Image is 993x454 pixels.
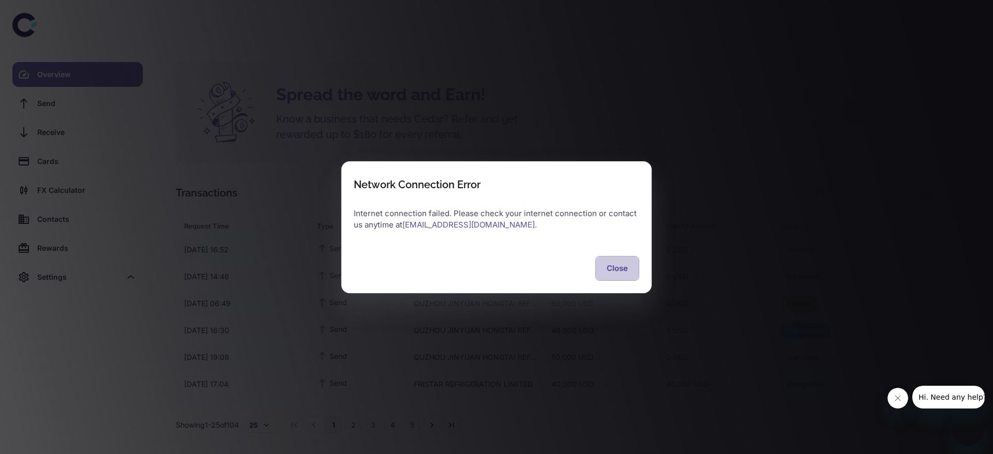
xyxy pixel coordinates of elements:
[6,7,74,16] span: Hi. Need any help?
[887,388,908,408] iframe: Close message
[402,220,535,230] a: [EMAIL_ADDRESS][DOMAIN_NAME]
[952,413,985,446] iframe: Button to launch messaging window
[354,178,480,191] div: Network Connection Error
[912,386,985,408] iframe: Message from company
[595,256,639,281] button: Close
[354,208,639,231] p: Internet connection failed. Please check your internet connection or contact us anytime at .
